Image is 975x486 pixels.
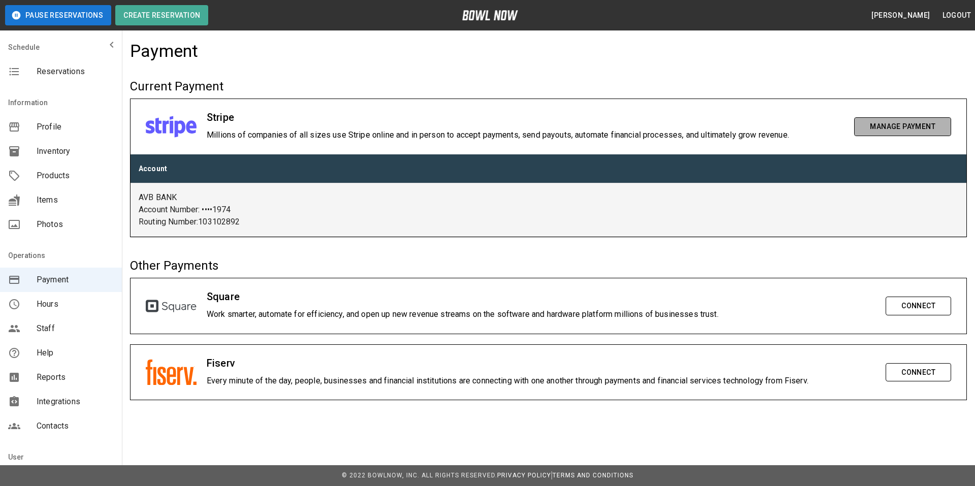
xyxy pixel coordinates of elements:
span: © 2022 BowlNow, Inc. All Rights Reserved. [342,472,497,479]
button: Connect [886,297,951,315]
img: stripe.svg [146,116,197,137]
span: Staff [37,322,114,335]
span: Products [37,170,114,182]
table: customized table [131,154,966,237]
h6: Square [207,288,875,305]
span: Contacts [37,420,114,432]
button: Connect [886,363,951,382]
span: Reservations [37,66,114,78]
h5: Other Payments [130,257,967,274]
img: square.svg [146,300,197,313]
a: Terms and Conditions [552,472,633,479]
h6: Fiserv [207,355,875,371]
button: Pause Reservations [5,5,111,25]
button: Logout [938,6,975,25]
span: Profile [37,121,114,133]
p: Account Number: •••• 1974 [139,204,958,216]
span: Integrations [37,396,114,408]
th: Account [131,154,966,183]
h6: Stripe [207,109,844,125]
span: Reports [37,371,114,383]
p: Millions of companies of all sizes use Stripe online and in person to accept payments, send payou... [207,129,844,141]
p: AVB BANK [139,191,958,204]
p: Every minute of the day, people, businesses and financial institutions are connecting with one an... [207,375,875,387]
button: [PERSON_NAME] [867,6,934,25]
img: logo [462,10,518,20]
span: Payment [37,274,114,286]
span: Hours [37,298,114,310]
p: Work smarter, automate for efficiency, and open up new revenue streams on the software and hardwa... [207,308,875,320]
img: fiserv.svg [146,359,197,385]
a: Privacy Policy [497,472,551,479]
span: Photos [37,218,114,231]
button: Manage Payment [854,117,951,136]
span: Items [37,194,114,206]
h5: Current Payment [130,78,967,94]
span: Help [37,347,114,359]
button: Create Reservation [115,5,208,25]
span: Inventory [37,145,114,157]
p: Routing Number: 103102892 [139,216,958,228]
h4: Payment [130,41,199,62]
